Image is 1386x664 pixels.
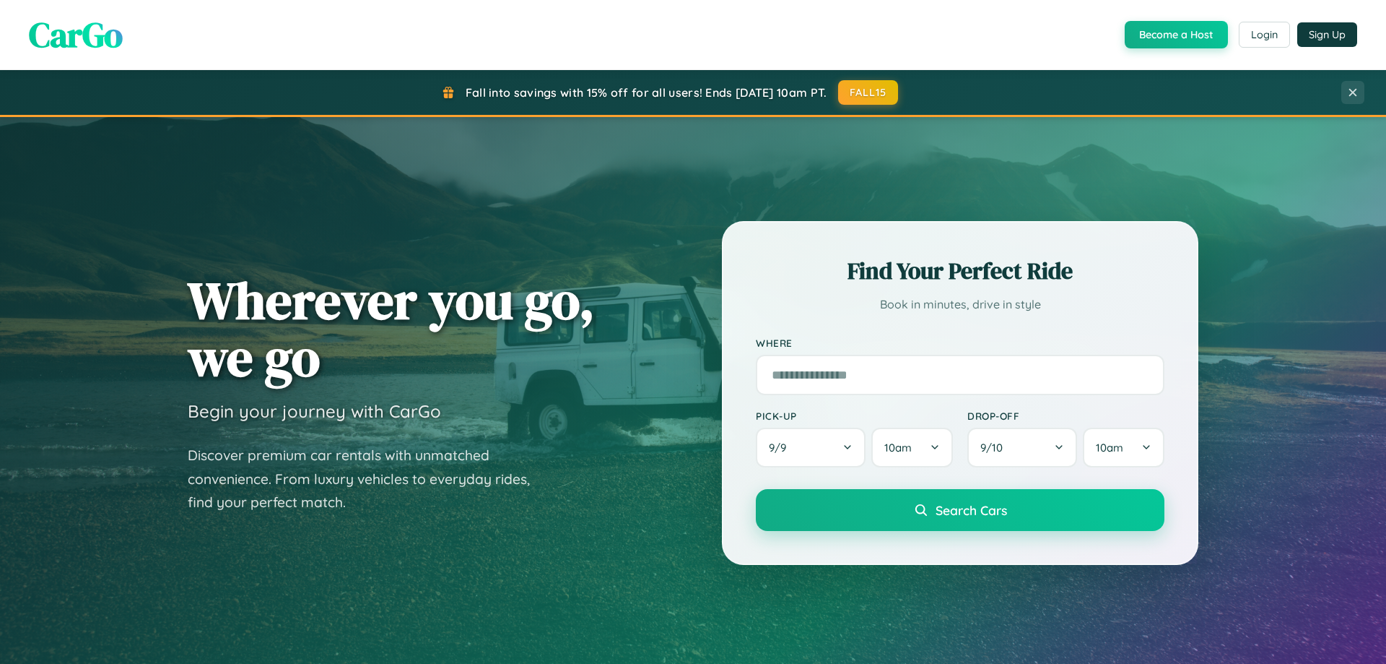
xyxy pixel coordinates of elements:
[29,11,123,59] span: CarGo
[967,428,1077,467] button: 9/10
[884,441,912,454] span: 10am
[756,255,1164,287] h2: Find Your Perfect Ride
[756,294,1164,315] p: Book in minutes, drive in style
[466,85,827,100] span: Fall into savings with 15% off for all users! Ends [DATE] 10am PT.
[936,502,1007,518] span: Search Cars
[756,337,1164,349] label: Where
[980,441,1010,454] span: 9 / 10
[1125,21,1228,48] button: Become a Host
[871,428,953,467] button: 10am
[756,489,1164,531] button: Search Cars
[838,80,899,105] button: FALL15
[188,400,441,422] h3: Begin your journey with CarGo
[1096,441,1123,454] span: 10am
[1239,22,1290,48] button: Login
[967,410,1164,422] label: Drop-off
[1083,428,1164,467] button: 10am
[1297,22,1357,47] button: Sign Up
[756,428,866,467] button: 9/9
[188,272,595,386] h1: Wherever you go, we go
[188,444,549,514] p: Discover premium car rentals with unmatched convenience. From luxury vehicles to everyday rides, ...
[769,441,793,454] span: 9 / 9
[756,410,953,422] label: Pick-up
